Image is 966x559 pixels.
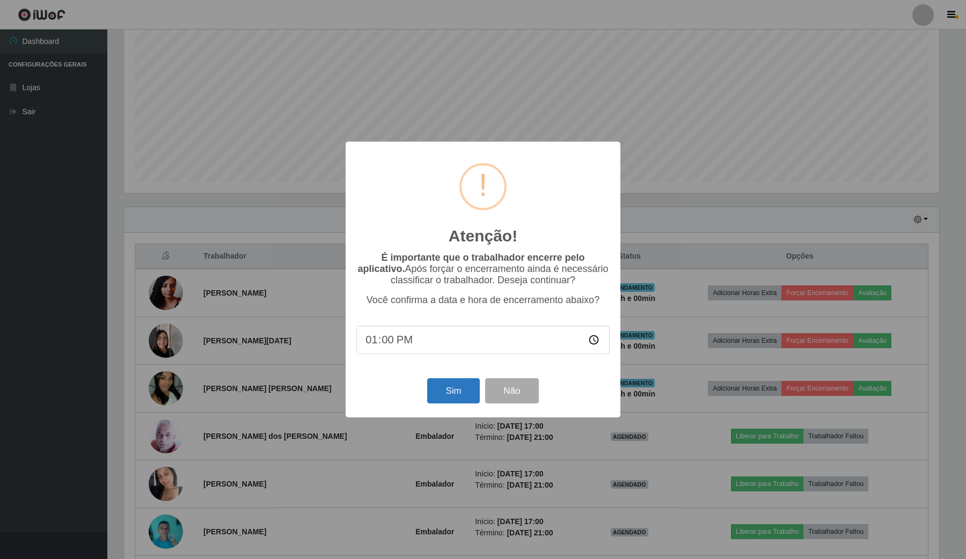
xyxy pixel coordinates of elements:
h2: Atenção! [449,226,517,246]
button: Sim [427,378,479,403]
p: Após forçar o encerramento ainda é necessário classificar o trabalhador. Deseja continuar? [356,252,610,286]
p: Você confirma a data e hora de encerramento abaixo? [356,295,610,306]
button: Não [485,378,538,403]
b: É importante que o trabalhador encerre pelo aplicativo. [357,252,584,274]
